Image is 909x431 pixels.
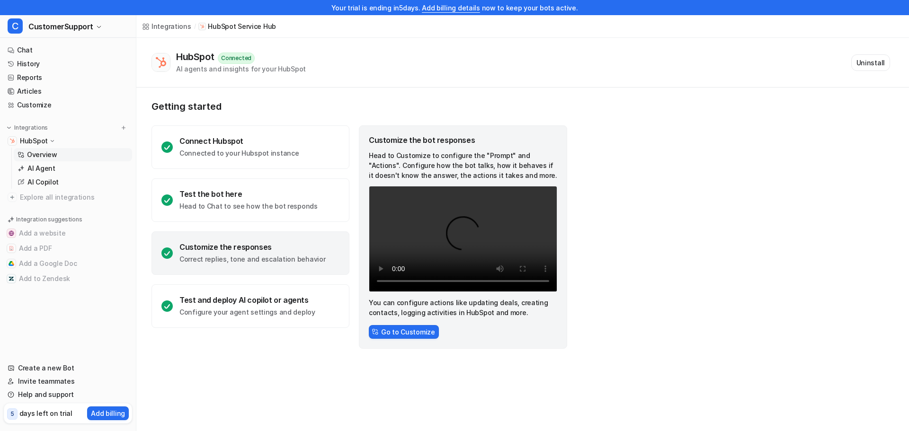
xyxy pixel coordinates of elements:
a: AI Copilot [14,176,132,189]
span: C [8,18,23,34]
p: Connected to your Hubspot instance [179,149,299,158]
button: Add a websiteAdd a website [4,226,132,241]
p: 5 [10,410,14,418]
p: Add billing [91,408,125,418]
p: Head to Customize to configure the "Prompt" and "Actions". Configure how the bot talks, how it be... [369,150,557,180]
a: Overview [14,148,132,161]
video: Your browser does not support the video tag. [369,186,557,292]
button: Uninstall [851,54,890,71]
span: Explore all integrations [20,190,128,205]
p: Head to Chat to see how the bot responds [179,202,318,211]
p: HubSpot Service Hub [208,22,276,31]
span: / [194,22,196,31]
img: Add a website [9,230,14,236]
div: Integrations [151,21,191,31]
div: Connected [218,53,255,64]
a: Customize [4,98,132,112]
div: Test and deploy AI copilot or agents [179,295,315,305]
p: Configure your agent settings and deploy [179,308,315,317]
img: expand menu [6,124,12,131]
a: Help and support [4,388,132,401]
p: AI Copilot [27,177,59,187]
img: Add to Zendesk [9,276,14,281]
div: Connect Hubspot [179,136,299,146]
p: days left on trial [19,408,72,418]
img: menu_add.svg [120,124,127,131]
img: HubSpot [9,138,15,144]
div: HubSpot [176,51,218,62]
button: Add a Google DocAdd a Google Doc [4,256,132,271]
a: HubSpot Service Hub iconHubSpot Service Hub [198,22,276,31]
img: HubSpot Service Hub [154,56,168,69]
span: CustomerSupport [28,20,93,33]
a: Add billing details [422,4,480,12]
p: HubSpot [20,136,48,146]
button: Integrations [4,123,51,132]
div: AI agents and insights for your HubSpot [176,64,306,74]
p: Overview [27,150,57,159]
div: Customize the responses [179,242,325,252]
a: Invite teammates [4,375,132,388]
a: Chat [4,44,132,57]
p: AI Agent [27,164,55,173]
button: Go to Customize [369,325,439,339]
a: History [4,57,132,70]
p: Getting started [151,101,568,112]
a: Explore all integrations [4,191,132,204]
button: Add billing [87,406,129,420]
p: Correct replies, tone and escalation behavior [179,255,325,264]
a: Integrations [142,21,191,31]
a: Create a new Bot [4,361,132,375]
img: Add a PDF [9,246,14,251]
p: Integrations [14,124,48,132]
div: Test the bot here [179,189,318,199]
img: Add a Google Doc [9,261,14,266]
a: Reports [4,71,132,84]
p: You can configure actions like updating deals, creating contacts, logging activities in HubSpot a... [369,298,557,317]
div: Customize the bot responses [369,135,557,145]
a: Articles [4,85,132,98]
button: Add a PDFAdd a PDF [4,241,132,256]
button: Add to ZendeskAdd to Zendesk [4,271,132,286]
img: explore all integrations [8,193,17,202]
a: AI Agent [14,162,132,175]
p: Integration suggestions [16,215,82,224]
img: HubSpot Service Hub icon [200,24,205,29]
img: CustomizeIcon [372,328,378,335]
